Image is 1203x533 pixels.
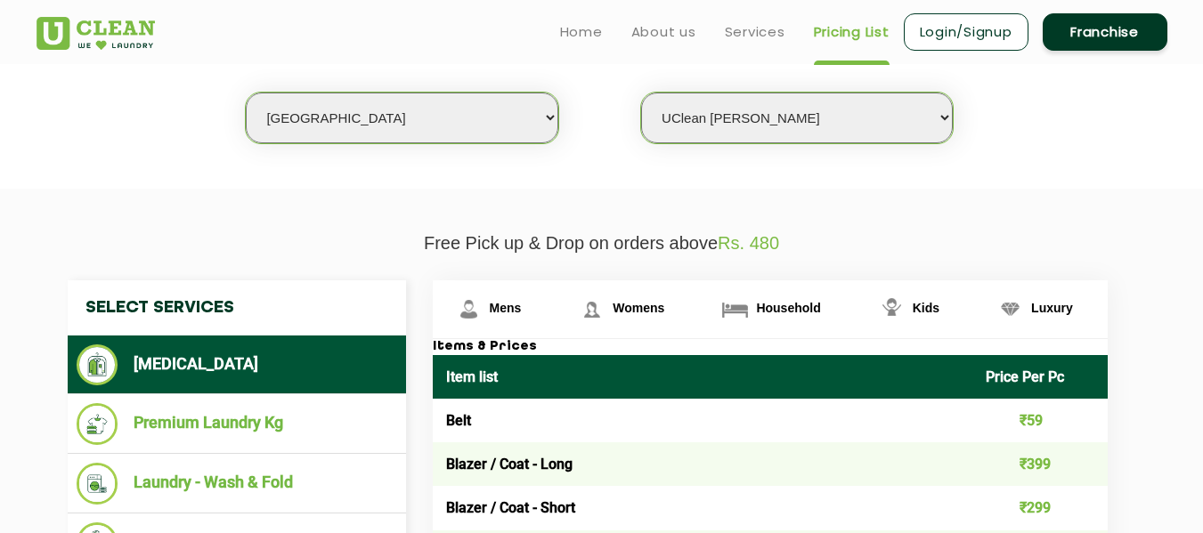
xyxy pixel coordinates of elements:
img: Womens [576,294,607,325]
a: Login/Signup [904,13,1028,51]
td: Belt [433,399,973,442]
a: Pricing List [814,21,890,43]
td: ₹59 [972,399,1108,442]
td: ₹299 [972,486,1108,529]
img: Laundry - Wash & Fold [77,463,118,505]
a: Franchise [1043,13,1167,51]
img: Dry Cleaning [77,344,118,385]
img: UClean Laundry and Dry Cleaning [37,17,155,50]
li: Premium Laundry Kg [77,403,397,445]
img: Mens [453,294,484,325]
span: Luxury [1031,301,1073,315]
h4: Select Services [68,280,406,335]
img: Luxury [995,294,1026,325]
td: Blazer / Coat - Short [433,486,973,529]
th: Item list [433,355,973,399]
li: [MEDICAL_DATA] [77,344,397,385]
td: ₹399 [972,442,1108,486]
p: Free Pick up & Drop on orders above [37,233,1167,254]
th: Price Per Pc [972,355,1108,399]
span: Kids [913,301,939,315]
span: Rs. 480 [718,233,779,253]
a: Home [560,21,603,43]
span: Mens [490,301,522,315]
a: About us [631,21,696,43]
span: Womens [613,301,664,315]
h3: Items & Prices [433,339,1108,355]
li: Laundry - Wash & Fold [77,463,397,505]
img: Premium Laundry Kg [77,403,118,445]
img: Kids [876,294,907,325]
td: Blazer / Coat - Long [433,442,973,486]
a: Services [725,21,785,43]
img: Household [719,294,751,325]
span: Household [756,301,820,315]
